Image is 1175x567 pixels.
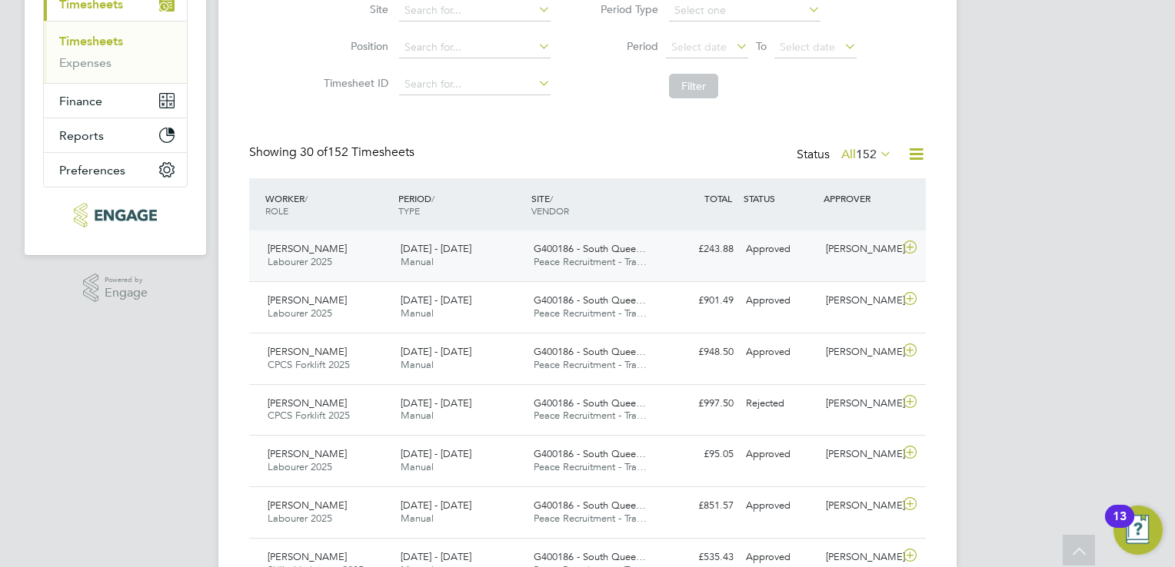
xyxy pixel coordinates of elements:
[660,288,740,313] div: £901.49
[44,153,187,187] button: Preferences
[268,409,350,422] span: CPCS Forklift 2025
[105,287,148,300] span: Engage
[261,184,394,224] div: WORKER
[44,84,187,118] button: Finance
[74,203,156,227] img: peacerecruitment-logo-retina.png
[249,144,418,161] div: Showing
[401,255,434,268] span: Manual
[740,288,820,313] div: Approved
[305,192,308,204] span: /
[534,255,647,268] span: Peace Recruitment - Tra…
[268,255,332,268] span: Labourer 2025
[59,34,123,48] a: Timesheets
[1113,506,1163,555] button: Open Resource Center, 13 new notifications
[740,340,820,365] div: Approved
[820,184,900,212] div: APPROVER
[268,358,350,371] span: CPCS Forklift 2025
[660,237,740,262] div: £243.88
[398,204,420,217] span: TYPE
[534,460,647,473] span: Peace Recruitment - Tra…
[431,192,434,204] span: /
[300,144,328,160] span: 30 of
[589,2,658,16] label: Period Type
[751,36,771,56] span: To
[534,396,646,409] span: G400186 - South Quee…
[44,21,187,83] div: Timesheets
[300,144,414,160] span: 152 Timesheets
[660,391,740,416] div: £997.50
[319,76,388,90] label: Timesheet ID
[399,37,551,58] input: Search for...
[401,460,434,473] span: Manual
[660,442,740,467] div: £95.05
[401,512,434,525] span: Manual
[534,512,647,525] span: Peace Recruitment - Tra…
[401,242,471,255] span: [DATE] - [DATE]
[268,396,347,409] span: [PERSON_NAME]
[534,307,647,320] span: Peace Recruitment - Tra…
[820,237,900,262] div: [PERSON_NAME]
[589,39,658,53] label: Period
[268,550,347,563] span: [PERSON_NAME]
[268,447,347,460] span: [PERSON_NAME]
[740,237,820,262] div: Approved
[105,274,148,287] span: Powered by
[660,493,740,519] div: £851.57
[401,396,471,409] span: [DATE] - [DATE]
[83,274,148,303] a: Powered byEngage
[534,447,646,460] span: G400186 - South Quee…
[44,118,187,152] button: Reports
[740,391,820,416] div: Rejected
[268,499,347,512] span: [PERSON_NAME]
[268,242,347,255] span: [PERSON_NAME]
[820,288,900,313] div: [PERSON_NAME]
[399,74,551,95] input: Search for...
[401,550,471,563] span: [DATE] - [DATE]
[59,163,125,177] span: Preferences
[394,184,528,224] div: PERIOD
[740,493,820,519] div: Approved
[820,493,900,519] div: [PERSON_NAME]
[534,242,646,255] span: G400186 - South Quee…
[531,204,569,217] span: VENDOR
[268,307,332,320] span: Labourer 2025
[660,340,740,365] div: £948.50
[534,345,646,358] span: G400186 - South Quee…
[401,293,471,307] span: [DATE] - [DATE]
[268,512,332,525] span: Labourer 2025
[550,192,553,204] span: /
[59,94,102,108] span: Finance
[401,447,471,460] span: [DATE] - [DATE]
[820,340,900,365] div: [PERSON_NAME]
[534,550,646,563] span: G400186 - South Quee…
[268,345,347,358] span: [PERSON_NAME]
[820,391,900,416] div: [PERSON_NAME]
[401,358,434,371] span: Manual
[534,499,646,512] span: G400186 - South Quee…
[534,409,647,422] span: Peace Recruitment - Tra…
[401,499,471,512] span: [DATE] - [DATE]
[740,442,820,467] div: Approved
[797,144,895,166] div: Status
[669,74,718,98] button: Filter
[401,345,471,358] span: [DATE] - [DATE]
[856,147,877,162] span: 152
[401,307,434,320] span: Manual
[740,184,820,212] div: STATUS
[43,203,188,227] a: Go to home page
[671,40,727,54] span: Select date
[59,55,112,70] a: Expenses
[534,358,647,371] span: Peace Recruitment - Tra…
[268,460,332,473] span: Labourer 2025
[704,192,732,204] span: TOTAL
[1113,516,1127,536] div: 13
[780,40,835,54] span: Select date
[528,184,661,224] div: SITE
[401,409,434,422] span: Manual
[319,39,388,53] label: Position
[534,293,646,307] span: G400186 - South Quee…
[841,147,892,162] label: All
[265,204,288,217] span: ROLE
[59,128,104,143] span: Reports
[319,2,388,16] label: Site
